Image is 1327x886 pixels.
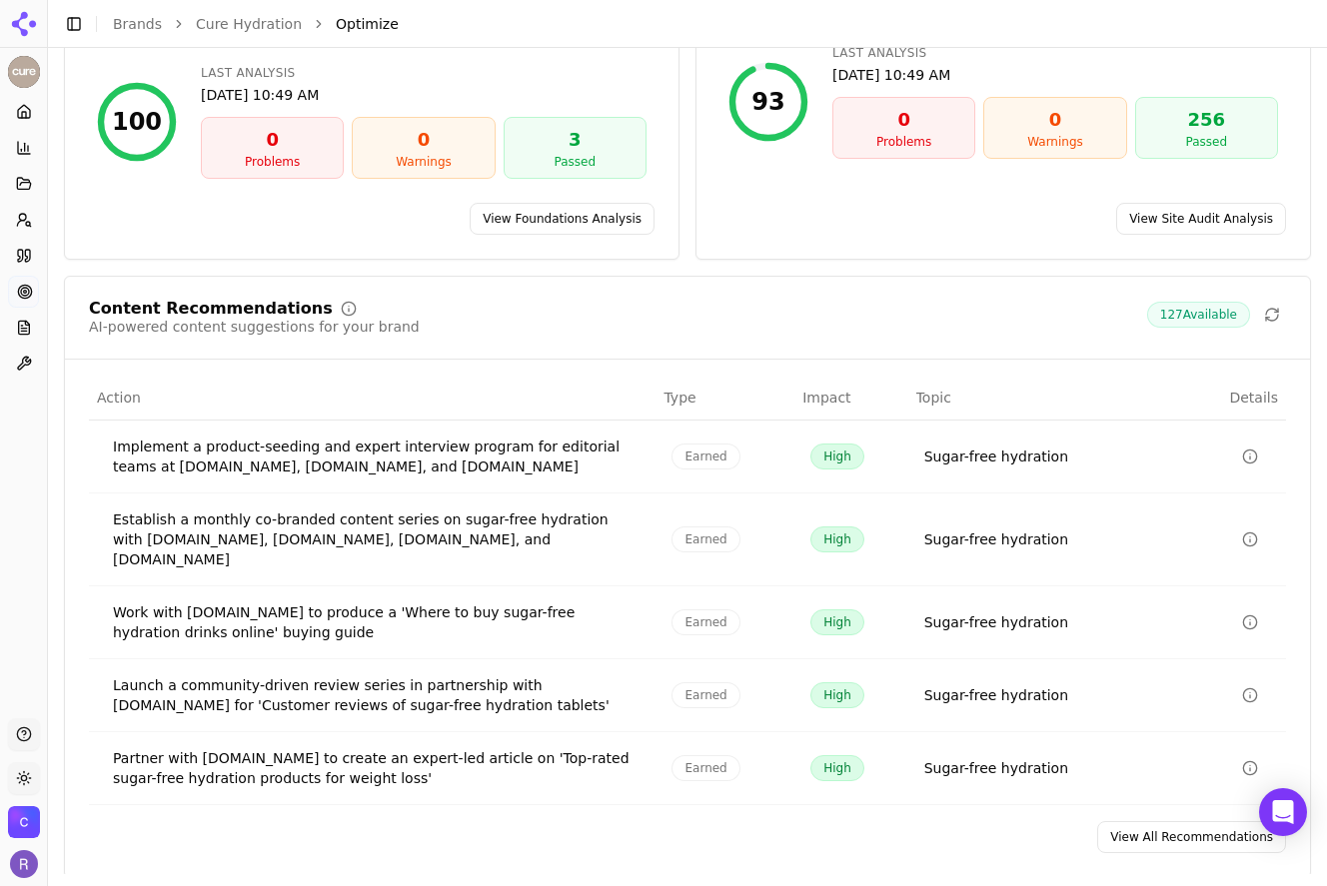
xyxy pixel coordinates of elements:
[210,154,335,170] div: Problems
[810,682,864,708] span: High
[1144,134,1269,150] div: Passed
[89,376,1286,805] div: Data table
[671,443,739,469] span: Earned
[810,755,864,781] span: High
[924,685,1068,705] a: Sugar-free hydration
[1097,821,1286,853] a: View All Recommendations
[470,203,655,235] a: View Foundations Analysis
[201,85,647,105] div: [DATE] 10:49 AM
[89,301,333,317] div: Content Recommendations
[113,675,640,715] div: Launch a community-driven review series in partnership with [DOMAIN_NAME] for 'Customer reviews o...
[8,806,40,838] img: Cure Hydration
[113,437,640,476] div: Implement a product-seeding and expert interview program for editorial teams at [DOMAIN_NAME], [D...
[924,612,1068,632] a: Sugar-free hydration
[10,850,38,878] button: Open user button
[8,56,40,88] button: Current brand: Cure Hydration
[992,134,1117,150] div: Warnings
[671,755,739,781] span: Earned
[832,45,1278,61] div: Last Analysis
[810,609,864,635] span: High
[1193,388,1278,408] span: Details
[196,14,302,34] a: Cure Hydration
[924,529,1068,549] a: Sugar-free hydration
[924,446,1068,466] a: Sugar-free hydration
[841,134,966,150] div: Problems
[513,126,638,154] div: 3
[8,806,40,838] button: Open organization switcher
[841,106,966,134] div: 0
[992,106,1117,134] div: 0
[810,443,864,469] span: High
[751,86,784,118] div: 93
[513,154,638,170] div: Passed
[794,376,907,421] th: Impact
[671,609,739,635] span: Earned
[1147,302,1250,328] span: 127 Available
[113,509,640,569] div: Establish a monthly co-branded content series on sugar-free hydration with [DOMAIN_NAME], [DOMAIN...
[336,14,399,34] span: Optimize
[89,317,420,337] div: AI-powered content suggestions for your brand
[908,376,1185,421] th: Topic
[656,376,794,421] th: Type
[663,388,695,408] span: Type
[97,388,141,408] span: Action
[1144,106,1269,134] div: 256
[10,850,38,878] img: Ruth Pferdehirt
[361,154,486,170] div: Warnings
[671,682,739,708] span: Earned
[201,65,647,81] div: Last Analysis
[8,56,40,88] img: Cure Hydration
[802,388,850,408] span: Impact
[113,14,1271,34] nav: breadcrumb
[210,126,335,154] div: 0
[924,758,1068,778] a: Sugar-free hydration
[671,526,739,552] span: Earned
[1259,788,1307,836] div: Open Intercom Messenger
[832,65,1278,85] div: [DATE] 10:49 AM
[1185,376,1286,421] th: Details
[113,602,640,642] div: Work with [DOMAIN_NAME] to produce a 'Where to buy sugar-free hydration drinks online' buying guide
[89,376,656,421] th: Action
[113,748,640,788] div: Partner with [DOMAIN_NAME] to create an expert-led article on 'Top-rated sugar-free hydration pro...
[112,106,162,138] div: 100
[810,526,864,552] span: High
[916,388,951,408] span: Topic
[361,126,486,154] div: 0
[113,16,162,32] a: Brands
[1116,203,1286,235] a: View Site Audit Analysis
